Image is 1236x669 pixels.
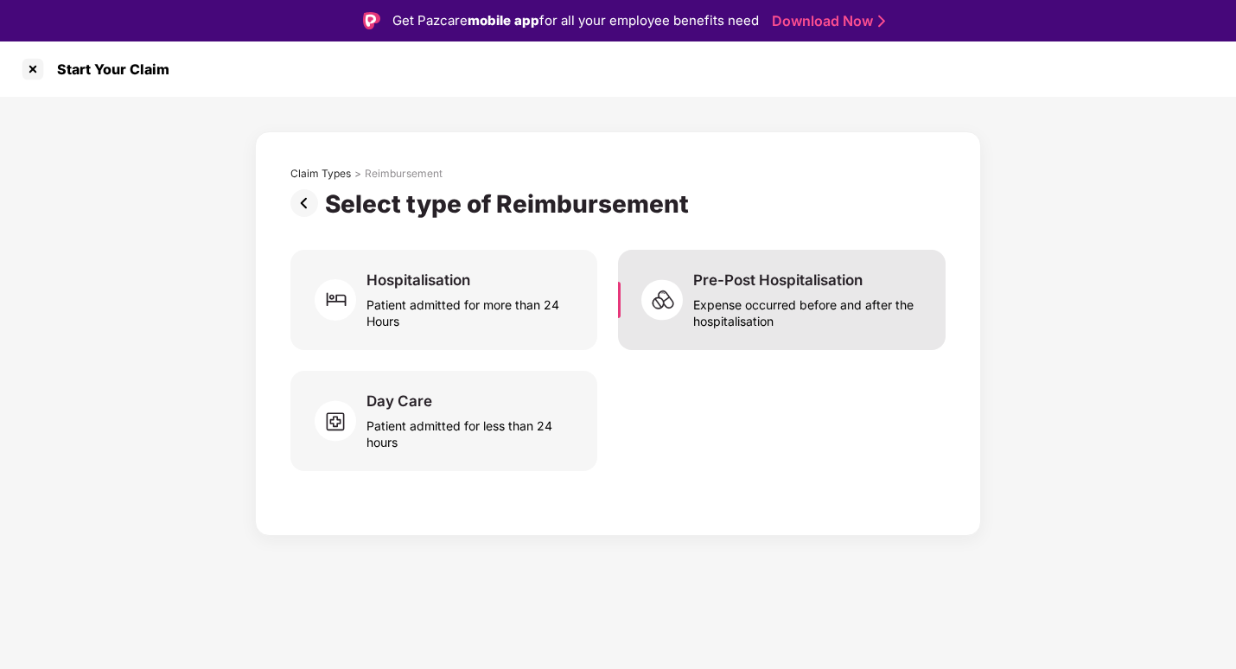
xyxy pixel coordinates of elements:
img: svg+xml;base64,PHN2ZyB4bWxucz0iaHR0cDovL3d3dy53My5vcmcvMjAwMC9zdmciIHdpZHRoPSI2MCIgaGVpZ2h0PSI1OC... [641,274,693,326]
strong: mobile app [468,12,539,29]
img: svg+xml;base64,PHN2ZyB4bWxucz0iaHR0cDovL3d3dy53My5vcmcvMjAwMC9zdmciIHdpZHRoPSI2MCIgaGVpZ2h0PSI1OC... [315,395,366,447]
img: svg+xml;base64,PHN2ZyB4bWxucz0iaHR0cDovL3d3dy53My5vcmcvMjAwMC9zdmciIHdpZHRoPSI2MCIgaGVpZ2h0PSI2MC... [315,274,366,326]
div: > [354,167,361,181]
div: Pre-Post Hospitalisation [693,271,863,290]
div: Select type of Reimbursement [325,189,696,219]
div: Patient admitted for more than 24 Hours [366,290,577,329]
div: Reimbursement [365,167,443,181]
div: Expense occurred before and after the hospitalisation [693,290,925,329]
div: Claim Types [290,167,351,181]
div: Start Your Claim [47,61,169,78]
div: Hospitalisation [366,271,470,290]
div: Patient admitted for less than 24 hours [366,411,577,450]
img: Stroke [878,12,885,30]
a: Download Now [772,12,880,30]
div: Day Care [366,392,432,411]
div: Get Pazcare for all your employee benefits need [392,10,759,31]
img: svg+xml;base64,PHN2ZyBpZD0iUHJldi0zMngzMiIgeG1sbnM9Imh0dHA6Ly93d3cudzMub3JnLzIwMDAvc3ZnIiB3aWR0aD... [290,189,325,217]
img: Logo [363,12,380,29]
